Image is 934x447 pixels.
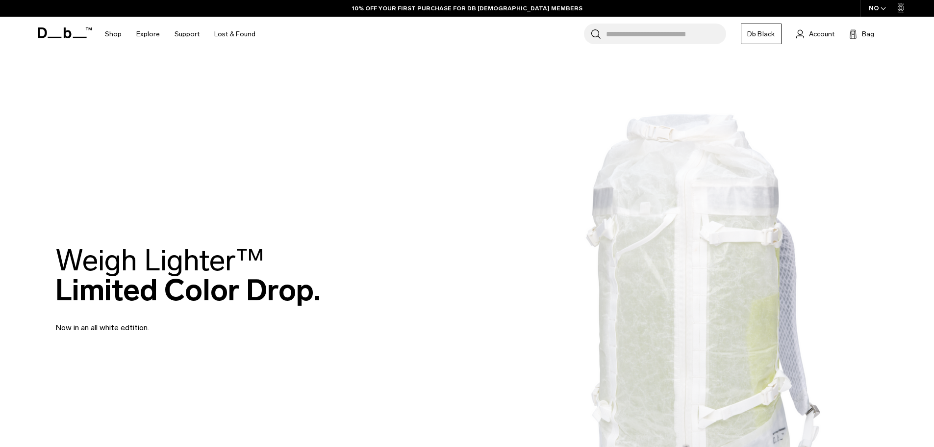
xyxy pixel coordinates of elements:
h2: Limited Color Drop. [55,245,321,305]
a: 10% OFF YOUR FIRST PURCHASE FOR DB [DEMOGRAPHIC_DATA] MEMBERS [352,4,582,13]
a: Lost & Found [214,17,255,52]
span: Weigh Lighter™ [55,242,264,278]
span: Bag [862,29,874,39]
a: Explore [136,17,160,52]
a: Db Black [741,24,782,44]
a: Support [175,17,200,52]
p: Now in an all white edtition. [55,310,291,334]
span: Account [809,29,834,39]
a: Account [796,28,834,40]
nav: Main Navigation [98,17,263,52]
a: Shop [105,17,122,52]
button: Bag [849,28,874,40]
